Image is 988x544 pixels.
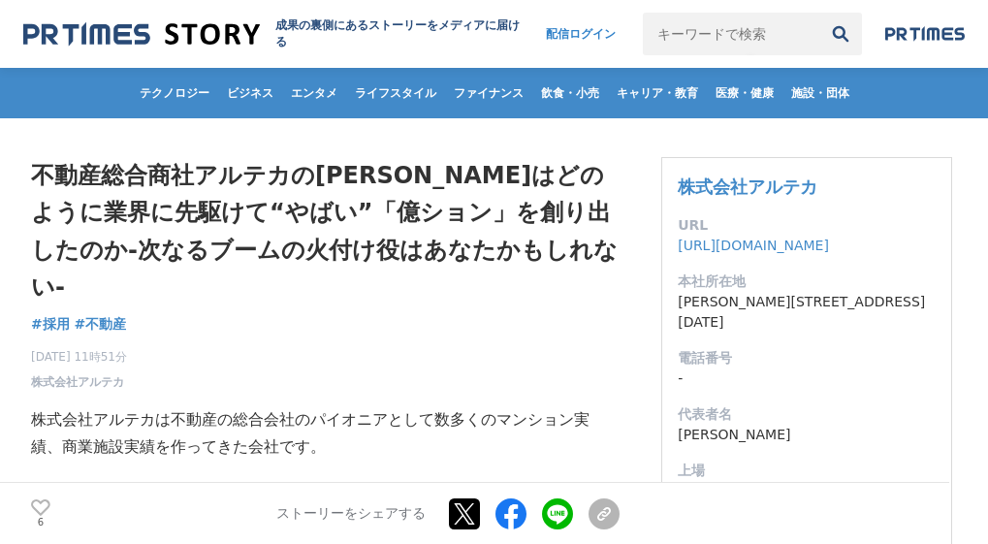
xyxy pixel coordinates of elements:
[678,425,936,445] dd: [PERSON_NAME]
[283,68,345,118] a: エンタメ
[783,85,857,101] span: 施設・団体
[23,17,526,50] a: 成果の裏側にあるストーリーをメディアに届ける 成果の裏側にあるストーリーをメディアに届ける
[678,292,936,333] dd: [PERSON_NAME][STREET_ADDRESS][DATE]
[885,26,965,42] img: prtimes
[678,481,936,501] dd: 未上場
[219,85,281,101] span: ビジネス
[275,17,527,50] h2: 成果の裏側にあるストーリーをメディアに届ける
[678,348,936,368] dt: 電話番号
[347,85,444,101] span: ライフスタイル
[609,85,706,101] span: キャリア・教育
[678,176,817,197] a: 株式会社アルテカ
[533,68,607,118] a: 飲食・小売
[678,238,829,253] a: [URL][DOMAIN_NAME]
[708,85,781,101] span: 医療・健康
[283,85,345,101] span: エンタメ
[446,85,531,101] span: ファイナンス
[276,505,426,523] p: ストーリーをシェアする
[347,68,444,118] a: ライフスタイル
[446,68,531,118] a: ファイナンス
[678,215,936,236] dt: URL
[678,272,936,292] dt: 本社所在地
[708,68,781,118] a: 医療・健康
[783,68,857,118] a: 施設・団体
[533,85,607,101] span: 飲食・小売
[23,21,260,48] img: 成果の裏側にあるストーリーをメディアに届ける
[31,157,620,306] h1: 不動産総合商社アルテカの[PERSON_NAME]はどのように業界に先駆けて“やばい”「億ション」を創り出したのか-次なるブームの火付け役はあなたかもしれない-
[819,13,862,55] button: 検索
[31,314,70,335] a: #採用
[31,373,124,391] a: 株式会社アルテカ
[31,406,620,463] p: 株式会社アルテカは不動産の総合会社のパイオニアとして数多くのマンション実績、商業施設実績を作ってきた会社です。
[526,13,635,55] a: 配信ログイン
[132,68,217,118] a: テクノロジー
[609,68,706,118] a: キャリア・教育
[132,85,217,101] span: テクノロジー
[678,461,936,481] dt: 上場
[31,348,127,366] span: [DATE] 11時51分
[678,368,936,389] dd: -
[219,68,281,118] a: ビジネス
[31,315,70,333] span: #採用
[75,314,127,335] a: #不動産
[75,315,127,333] span: #不動産
[31,518,50,528] p: 6
[678,404,936,425] dt: 代表者名
[643,13,819,55] input: キーワードで検索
